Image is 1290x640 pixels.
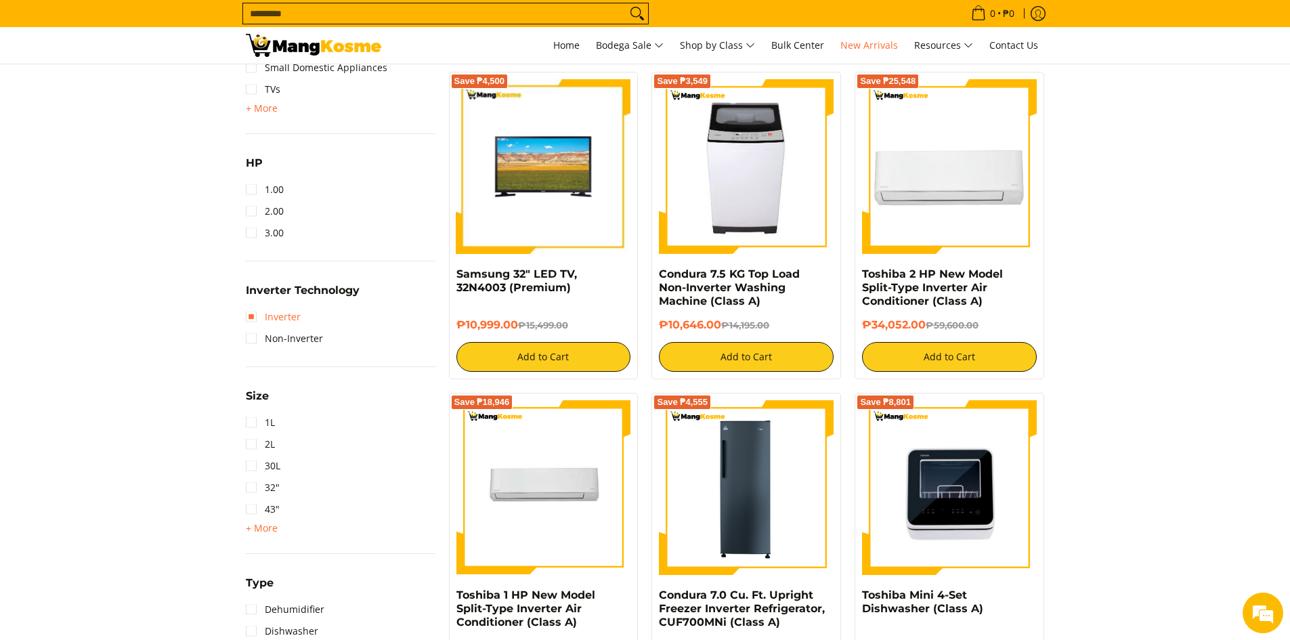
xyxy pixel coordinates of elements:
a: Shop by Class [673,27,762,64]
span: New Arrivals [840,39,898,51]
a: New Arrivals [834,27,905,64]
a: 1L [246,412,275,433]
summary: Open [246,520,278,536]
a: 1.00 [246,179,284,200]
button: Add to Cart [456,342,631,372]
span: • [967,6,1018,21]
span: Save ₱18,946 [454,398,510,406]
span: Save ₱8,801 [860,398,911,406]
a: Toshiba 2 HP New Model Split-Type Inverter Air Conditioner (Class A) [862,268,1003,307]
a: Samsung 32" LED TV, 32N4003 (Premium) [456,268,577,294]
span: Home [553,39,580,51]
summary: Open [246,391,269,412]
a: 3.00 [246,222,284,244]
a: Small Domestic Appliances [246,57,387,79]
del: ₱14,195.00 [721,320,769,330]
span: Save ₱25,548 [860,77,916,85]
a: Resources [907,27,980,64]
summary: Open [246,285,360,306]
summary: Open [246,578,274,599]
img: samsung-32-inch-led-tv-full-view-mang-kosme [456,79,631,254]
span: 0 [988,9,997,18]
span: + More [246,523,278,534]
span: Resources [914,37,973,54]
a: Inverter [246,306,301,328]
img: Toshiba 1 HP New Model Split-Type Inverter Air Conditioner (Class A) [456,400,631,575]
a: Condura 7.5 KG Top Load Non-Inverter Washing Machine (Class A) [659,268,800,307]
button: Add to Cart [862,342,1037,372]
div: Chat with us now [70,76,228,93]
a: Home [546,27,586,64]
span: Save ₱4,555 [657,398,708,406]
button: Add to Cart [659,342,834,372]
span: Shop by Class [680,37,755,54]
a: Toshiba 1 HP New Model Split-Type Inverter Air Conditioner (Class A) [456,589,595,628]
h6: ₱10,646.00 [659,318,834,332]
h6: ₱34,052.00 [862,318,1037,332]
h6: ₱10,999.00 [456,318,631,332]
summary: Open [246,100,278,116]
span: HP [246,158,263,169]
span: Save ₱3,549 [657,77,708,85]
del: ₱15,499.00 [518,320,568,330]
del: ₱59,600.00 [926,320,979,330]
span: Save ₱4,500 [454,77,505,85]
img: condura-7.5kg-topload-non-inverter-washing-machine-class-c-full-view-mang-kosme [665,79,829,254]
summary: Open [246,158,263,179]
a: Bodega Sale [589,27,670,64]
span: Inverter Technology [246,285,360,296]
button: Search [626,3,648,24]
div: Minimize live chat window [222,7,255,39]
span: Bodega Sale [596,37,664,54]
a: TVs [246,79,280,100]
a: Toshiba Mini 4-Set Dishwasher (Class A) [862,589,983,615]
img: New Arrivals: Fresh Release from The Premium Brands l Mang Kosme [246,34,381,57]
a: 30L [246,455,280,477]
span: Bulk Center [771,39,824,51]
a: Condura 7.0 Cu. Ft. Upright Freezer Inverter Refrigerator, CUF700MNi (Class A) [659,589,825,628]
a: 2.00 [246,200,284,222]
a: 43" [246,498,280,520]
img: Toshiba Mini 4-Set Dishwasher (Class A) [862,400,1037,575]
textarea: Type your message and hit 'Enter' [7,370,258,417]
a: Dehumidifier [246,599,324,620]
span: ₱0 [1001,9,1016,18]
a: 32" [246,477,280,498]
img: Toshiba 2 HP New Model Split-Type Inverter Air Conditioner (Class A) [862,79,1037,254]
img: Condura 7.0 Cu. Ft. Upright Freezer Inverter Refrigerator, CUF700MNi (Class A) [659,400,834,575]
span: We're online! [79,171,187,307]
a: 2L [246,433,275,455]
nav: Main Menu [395,27,1045,64]
a: Contact Us [983,27,1045,64]
span: Size [246,391,269,402]
a: Non-Inverter [246,328,323,349]
span: Contact Us [989,39,1038,51]
span: Type [246,578,274,589]
span: + More [246,103,278,114]
a: Bulk Center [765,27,831,64]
